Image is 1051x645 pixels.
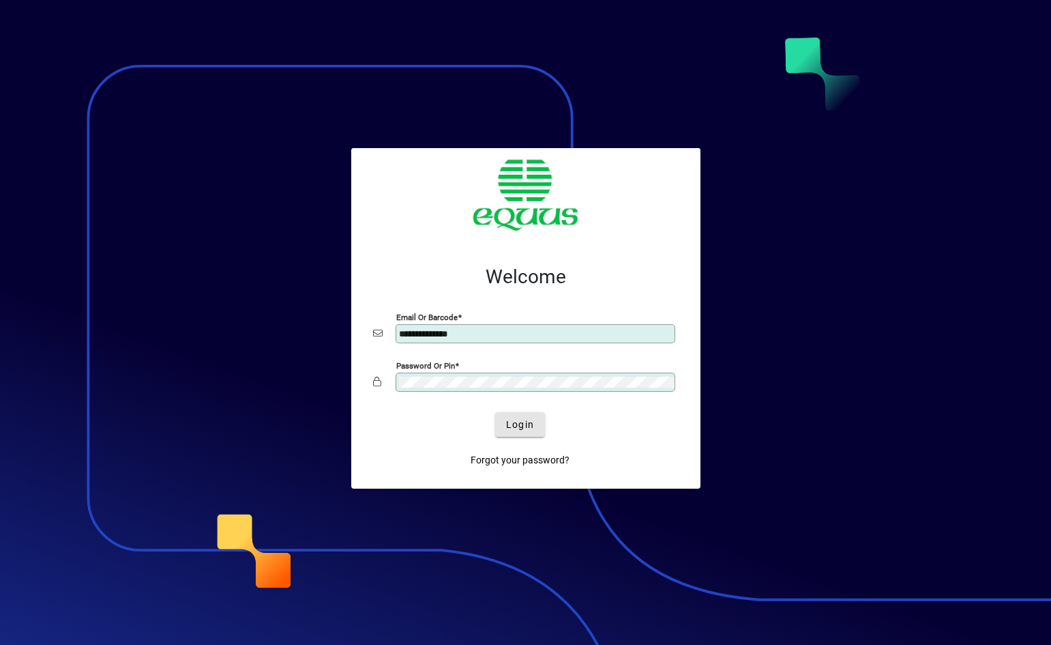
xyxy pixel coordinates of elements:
button: Login [495,412,545,437]
h2: Welcome [373,266,679,289]
mat-label: Email or Barcode [396,313,458,322]
span: Login [506,418,534,432]
a: Forgot your password? [465,448,575,472]
mat-label: Password or Pin [396,361,455,371]
span: Forgot your password? [471,453,569,468]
